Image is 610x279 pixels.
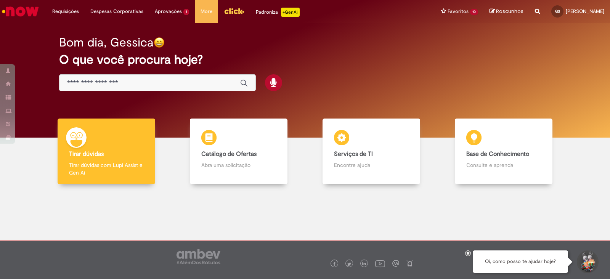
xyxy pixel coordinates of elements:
[334,161,409,169] p: Encontre ajuda
[201,150,257,158] b: Catálogo de Ofertas
[59,53,551,66] h2: O que você procura hoje?
[438,119,570,184] a: Base de Conhecimento Consulte e aprenda
[566,8,604,14] span: [PERSON_NAME]
[59,36,154,49] h2: Bom dia, Gessica
[183,9,189,15] span: 1
[473,250,568,273] div: Oi, como posso te ajudar hoje?
[334,150,373,158] b: Serviços de TI
[392,260,399,267] img: logo_footer_workplace.png
[576,250,599,273] button: Iniciar Conversa de Suporte
[448,8,469,15] span: Favoritos
[466,150,529,158] b: Base de Conhecimento
[69,150,104,158] b: Tirar dúvidas
[40,119,173,184] a: Tirar dúvidas Tirar dúvidas com Lupi Assist e Gen Ai
[201,161,276,169] p: Abra uma solicitação
[1,4,40,19] img: ServiceNow
[173,119,305,184] a: Catálogo de Ofertas Abra uma solicitação
[155,8,182,15] span: Aprovações
[362,262,366,266] img: logo_footer_linkedin.png
[69,161,144,176] p: Tirar dúvidas com Lupi Assist e Gen Ai
[375,258,385,268] img: logo_footer_youtube.png
[154,37,165,48] img: happy-face.png
[281,8,300,17] p: +GenAi
[256,8,300,17] div: Padroniza
[305,119,438,184] a: Serviços de TI Encontre ajuda
[466,161,541,169] p: Consulte e aprenda
[332,262,336,266] img: logo_footer_facebook.png
[52,8,79,15] span: Requisições
[224,5,244,17] img: click_logo_yellow_360x200.png
[347,262,351,266] img: logo_footer_twitter.png
[406,260,413,267] img: logo_footer_naosei.png
[201,8,212,15] span: More
[470,9,478,15] span: 10
[177,249,220,264] img: logo_footer_ambev_rotulo_gray.png
[490,8,523,15] a: Rascunhos
[90,8,143,15] span: Despesas Corporativas
[555,9,560,14] span: GS
[496,8,523,15] span: Rascunhos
